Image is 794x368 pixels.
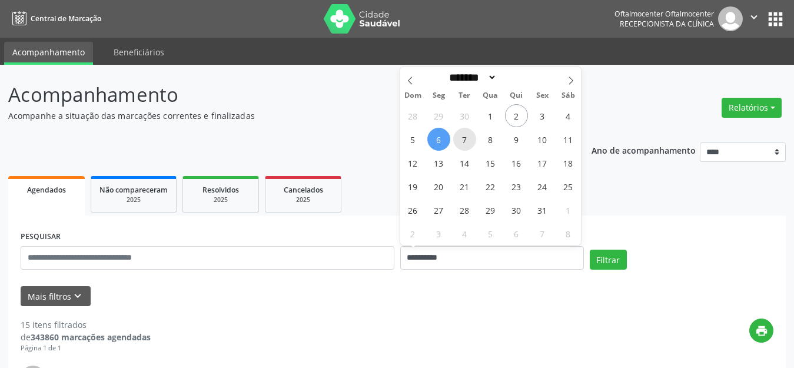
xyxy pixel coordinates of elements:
[749,319,773,343] button: print
[99,195,168,204] div: 2025
[555,92,581,100] span: Sáb
[274,195,333,204] div: 2025
[427,151,450,174] span: Outubro 13, 2025
[427,175,450,198] span: Outubro 20, 2025
[590,250,627,270] button: Filtrar
[531,151,554,174] span: Outubro 17, 2025
[531,222,554,245] span: Novembro 7, 2025
[27,185,66,195] span: Agendados
[479,151,502,174] span: Outubro 15, 2025
[284,185,323,195] span: Cancelados
[497,71,536,84] input: Year
[505,128,528,151] span: Outubro 9, 2025
[427,222,450,245] span: Novembro 3, 2025
[4,42,93,65] a: Acompanhamento
[453,104,476,127] span: Setembro 30, 2025
[105,42,172,62] a: Beneficiários
[531,175,554,198] span: Outubro 24, 2025
[21,319,151,331] div: 15 itens filtrados
[479,175,502,198] span: Outubro 22, 2025
[755,324,768,337] i: print
[479,222,502,245] span: Novembro 5, 2025
[400,92,426,100] span: Dom
[718,6,743,31] img: img
[479,104,502,127] span: Outubro 1, 2025
[99,185,168,195] span: Não compareceram
[401,222,424,245] span: Novembro 2, 2025
[529,92,555,100] span: Sex
[21,331,151,343] div: de
[446,71,497,84] select: Month
[531,198,554,221] span: Outubro 31, 2025
[21,286,91,307] button: Mais filtroskeyboard_arrow_down
[765,9,786,29] button: apps
[505,151,528,174] span: Outubro 16, 2025
[453,128,476,151] span: Outubro 7, 2025
[451,92,477,100] span: Ter
[505,198,528,221] span: Outubro 30, 2025
[453,175,476,198] span: Outubro 21, 2025
[401,198,424,221] span: Outubro 26, 2025
[21,228,61,246] label: PESQUISAR
[426,92,451,100] span: Seg
[722,98,782,118] button: Relatórios
[531,104,554,127] span: Outubro 3, 2025
[401,175,424,198] span: Outubro 19, 2025
[202,185,239,195] span: Resolvidos
[453,198,476,221] span: Outubro 28, 2025
[479,198,502,221] span: Outubro 29, 2025
[505,104,528,127] span: Outubro 2, 2025
[743,6,765,31] button: 
[748,11,760,24] i: 
[31,14,101,24] span: Central de Marcação
[401,128,424,151] span: Outubro 5, 2025
[427,104,450,127] span: Setembro 29, 2025
[614,9,714,19] div: Oftalmocenter Oftalmocenter
[21,343,151,353] div: Página 1 de 1
[477,92,503,100] span: Qua
[401,104,424,127] span: Setembro 28, 2025
[620,19,714,29] span: Recepcionista da clínica
[592,142,696,157] p: Ano de acompanhamento
[531,128,554,151] span: Outubro 10, 2025
[557,175,580,198] span: Outubro 25, 2025
[503,92,529,100] span: Qui
[505,222,528,245] span: Novembro 6, 2025
[31,331,151,343] strong: 343860 marcações agendadas
[453,222,476,245] span: Novembro 4, 2025
[479,128,502,151] span: Outubro 8, 2025
[8,80,553,110] p: Acompanhamento
[557,128,580,151] span: Outubro 11, 2025
[557,151,580,174] span: Outubro 18, 2025
[8,9,101,28] a: Central de Marcação
[401,151,424,174] span: Outubro 12, 2025
[453,151,476,174] span: Outubro 14, 2025
[557,104,580,127] span: Outubro 4, 2025
[557,198,580,221] span: Novembro 1, 2025
[427,198,450,221] span: Outubro 27, 2025
[191,195,250,204] div: 2025
[557,222,580,245] span: Novembro 8, 2025
[8,110,553,122] p: Acompanhe a situação das marcações correntes e finalizadas
[427,128,450,151] span: Outubro 6, 2025
[71,290,84,303] i: keyboard_arrow_down
[505,175,528,198] span: Outubro 23, 2025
